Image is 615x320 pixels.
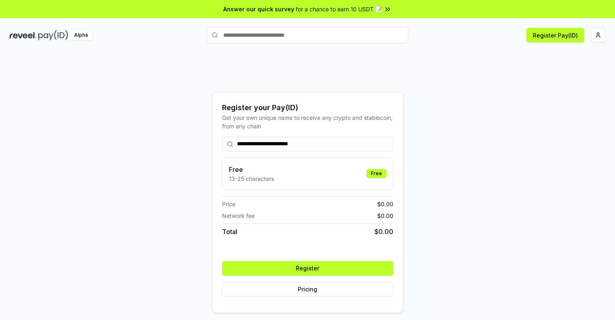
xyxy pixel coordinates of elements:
[366,169,386,178] div: Free
[70,30,92,40] div: Alpha
[377,200,393,208] span: $ 0.00
[374,227,393,236] span: $ 0.00
[526,28,584,42] button: Register Pay(ID)
[38,30,68,40] img: pay_id
[377,211,393,220] span: $ 0.00
[222,200,235,208] span: Price
[10,30,37,40] img: reveel_dark
[229,165,274,174] h3: Free
[222,282,393,297] button: Pricing
[229,174,274,183] p: 13-25 characters
[223,5,294,13] span: Answer our quick survey
[222,102,393,113] div: Register your Pay(ID)
[222,261,393,276] button: Register
[222,227,237,236] span: Total
[222,113,393,130] div: Get your own unique name to receive any crypto and stablecoin, from any chain
[222,211,255,220] span: Network fee
[296,5,382,13] span: for a chance to earn 10 USDT 📝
